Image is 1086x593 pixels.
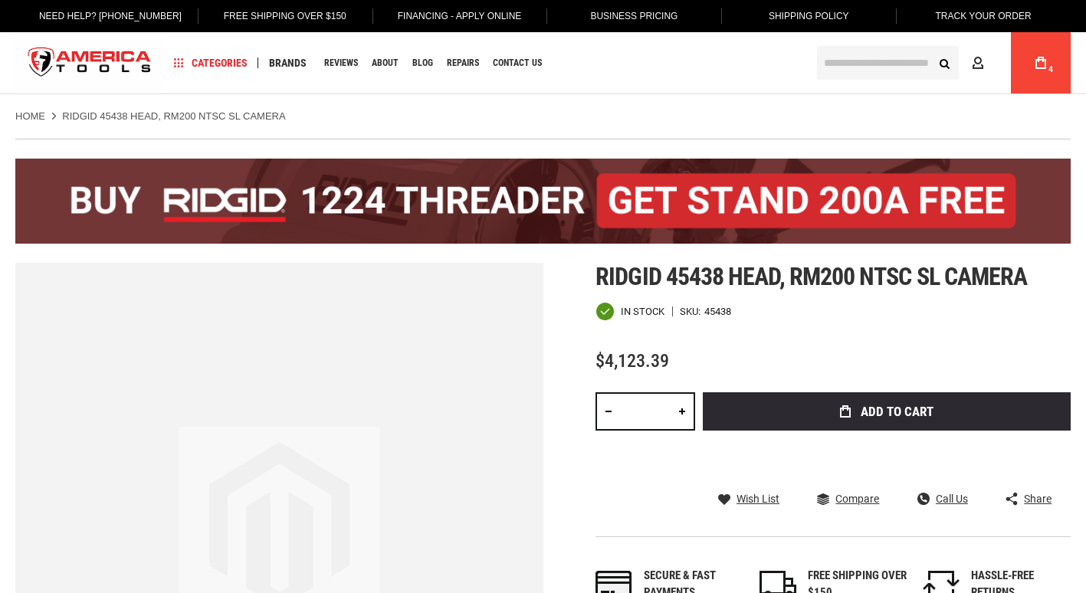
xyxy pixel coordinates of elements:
iframe: Secure express checkout frame [700,435,1074,480]
a: Blog [405,53,440,74]
a: Repairs [440,53,486,74]
a: Contact Us [486,53,549,74]
strong: SKU [680,306,704,316]
span: Wish List [737,493,779,504]
span: Call Us [936,493,968,504]
span: Repairs [447,58,479,67]
a: Wish List [718,492,779,506]
span: Brands [269,57,307,68]
span: About [372,58,399,67]
span: Shipping Policy [769,11,849,21]
a: Compare [817,492,879,506]
strong: RIDGID 45438 HEAD, RM200 NTSC SL CAMERA [62,110,285,122]
a: About [365,53,405,74]
button: Add to Cart [703,392,1071,431]
a: Call Us [917,492,968,506]
img: America Tools [15,34,164,92]
a: 4 [1026,32,1055,93]
span: In stock [621,306,664,316]
span: 4 [1048,65,1053,74]
button: Search [930,48,959,77]
span: Add to Cart [861,405,933,418]
span: Reviews [324,58,358,67]
img: BOGO: Buy the RIDGID® 1224 Threader (26092), get the 92467 200A Stand FREE! [15,159,1071,244]
a: Brands [262,53,313,74]
span: Contact Us [493,58,542,67]
a: store logo [15,34,164,92]
a: Home [15,110,45,123]
span: $4,123.39 [595,350,669,372]
span: Ridgid 45438 head, rm200 ntsc sl camera [595,262,1027,291]
div: Availability [595,302,664,321]
a: Reviews [317,53,365,74]
span: Compare [835,493,879,504]
div: 45438 [704,306,731,316]
span: Share [1024,493,1052,504]
span: Categories [174,57,248,68]
a: Categories [167,53,254,74]
span: Blog [412,58,433,67]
